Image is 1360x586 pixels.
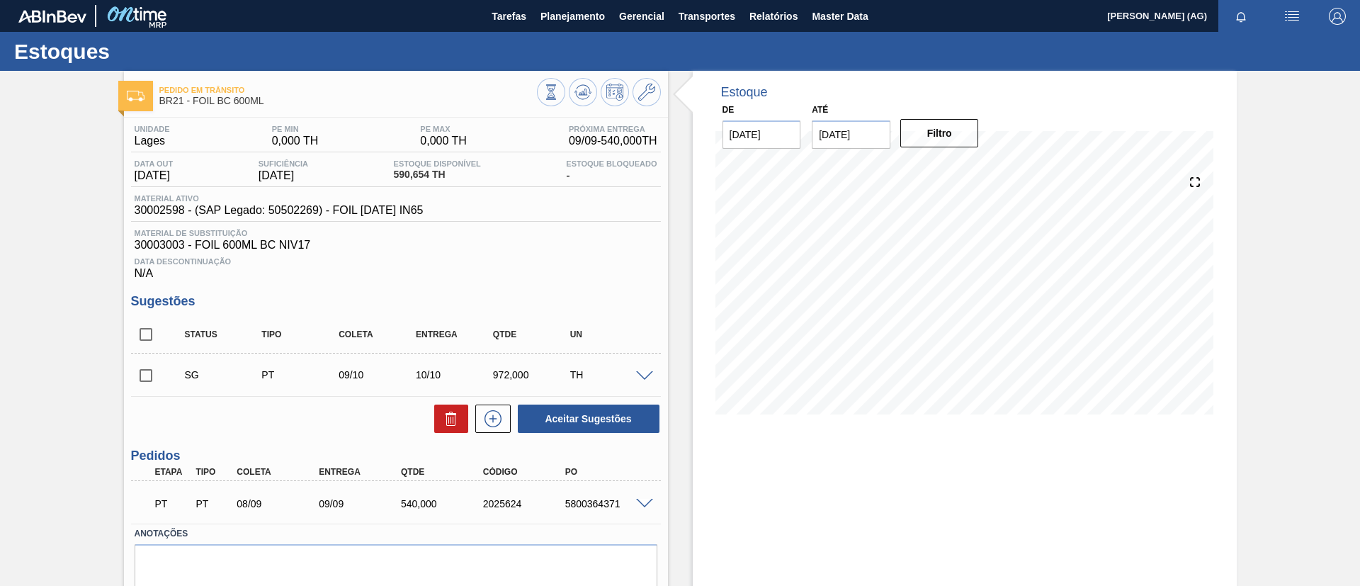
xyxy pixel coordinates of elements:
div: 09/10/2025 [335,369,421,381]
div: 540,000 [397,498,489,509]
span: Estoque Bloqueado [566,159,657,168]
button: Ir ao Master Data / Geral [633,78,661,106]
label: Anotações [135,524,657,544]
div: 5800364371 [562,498,654,509]
div: Entrega [412,329,498,339]
img: Logout [1329,8,1346,25]
input: dd/mm/yyyy [722,120,801,149]
span: Estoque Disponível [394,159,481,168]
div: UN [567,329,652,339]
div: Sugestão Criada [181,369,267,381]
span: PE MAX [420,125,467,133]
label: De [722,105,735,115]
h3: Pedidos [131,449,661,463]
span: 30003003 - FOIL 600ML BC NIV17 [135,239,657,252]
span: Data out [135,159,174,168]
button: Atualizar Gráfico [569,78,597,106]
div: Estoque [721,85,768,100]
span: Planejamento [540,8,605,25]
div: Código [480,467,572,477]
div: Entrega [315,467,407,477]
div: Nova sugestão [468,405,511,433]
img: TNhmsLtSVTkK8tSr43FrP2fwEKptu5GPRR3wAAAABJRU5ErkJggg== [18,10,86,23]
span: BR21 - FOIL BC 600ML [159,96,537,106]
span: Gerencial [619,8,664,25]
button: Programar Estoque [601,78,629,106]
div: PO [562,467,654,477]
button: Aceitar Sugestões [518,405,659,433]
span: Material ativo [135,194,424,203]
div: Excluir Sugestões [427,405,468,433]
div: Pedido de Transferência [258,369,344,381]
button: Notificações [1218,6,1264,26]
div: 09/09/2025 [315,498,407,509]
span: [DATE] [259,169,308,182]
img: Ícone [127,91,144,101]
h1: Estoques [14,43,266,60]
div: N/A [131,252,661,280]
div: Qtde [489,329,575,339]
div: 10/10/2025 [412,369,498,381]
div: Qtde [397,467,489,477]
img: userActions [1283,8,1300,25]
span: Unidade [135,125,170,133]
div: Pedido de Transferência [192,498,234,509]
div: Aceitar Sugestões [511,403,661,434]
div: 972,000 [489,369,575,381]
div: 08/09/2025 [233,498,325,509]
div: TH [567,369,652,381]
div: Coleta [233,467,325,477]
span: Lages [135,135,170,147]
input: dd/mm/yyyy [812,120,890,149]
div: Tipo [192,467,234,477]
h3: Sugestões [131,294,661,309]
span: Próxima Entrega [569,125,657,133]
div: 2025624 [480,498,572,509]
label: Até [812,105,828,115]
span: Tarefas [492,8,526,25]
button: Visão Geral dos Estoques [537,78,565,106]
div: Status [181,329,267,339]
span: 30002598 - (SAP Legado: 50502269) - FOIL [DATE] IN65 [135,204,424,217]
span: Master Data [812,8,868,25]
span: 590,654 TH [394,169,481,180]
span: [DATE] [135,169,174,182]
span: Transportes [679,8,735,25]
span: Relatórios [749,8,798,25]
div: Tipo [258,329,344,339]
span: Material de Substituição [135,229,657,237]
div: Pedido em Trânsito [152,488,194,519]
span: PE MIN [272,125,319,133]
span: Pedido em Trânsito [159,86,537,94]
span: 09/09 - 540,000 TH [569,135,657,147]
span: 0,000 TH [272,135,319,147]
div: Etapa [152,467,194,477]
div: Coleta [335,329,421,339]
p: PT [155,498,191,509]
span: 0,000 TH [420,135,467,147]
span: Suficiência [259,159,308,168]
div: - [562,159,660,182]
button: Filtro [900,119,979,147]
span: Data Descontinuação [135,257,657,266]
